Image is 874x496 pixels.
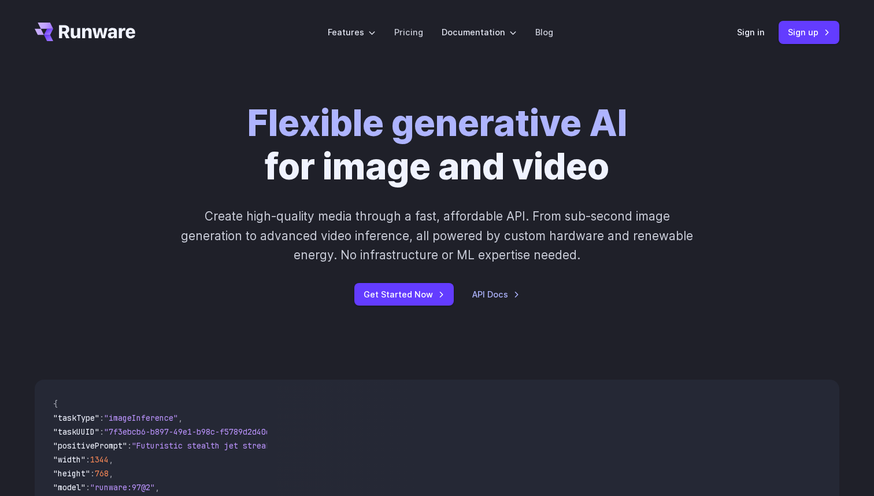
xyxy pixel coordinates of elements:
span: "taskType" [53,413,99,423]
span: : [86,454,90,465]
span: "imageInference" [104,413,178,423]
a: Pricing [394,25,423,39]
span: , [155,482,160,493]
span: , [178,413,183,423]
a: Blog [535,25,553,39]
span: { [53,399,58,409]
a: Sign up [779,21,839,43]
a: Go to / [35,23,135,41]
span: "model" [53,482,86,493]
span: : [99,413,104,423]
span: : [90,468,95,479]
label: Documentation [442,25,517,39]
label: Features [328,25,376,39]
span: "height" [53,468,90,479]
span: , [109,454,113,465]
span: "Futuristic stealth jet streaking through a neon-lit cityscape with glowing purple exhaust" [132,440,553,451]
span: "positivePrompt" [53,440,127,451]
span: "7f3ebcb6-b897-49e1-b98c-f5789d2d40d7" [104,427,280,437]
p: Create high-quality media through a fast, affordable API. From sub-second image generation to adv... [180,207,695,264]
span: : [86,482,90,493]
span: , [109,468,113,479]
span: : [99,427,104,437]
a: Sign in [737,25,765,39]
a: API Docs [472,288,520,301]
span: "runware:97@2" [90,482,155,493]
span: "taskUUID" [53,427,99,437]
span: 768 [95,468,109,479]
span: "width" [53,454,86,465]
strong: Flexible generative AI [247,101,627,145]
span: : [127,440,132,451]
a: Get Started Now [354,283,454,306]
span: 1344 [90,454,109,465]
h1: for image and video [247,102,627,188]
